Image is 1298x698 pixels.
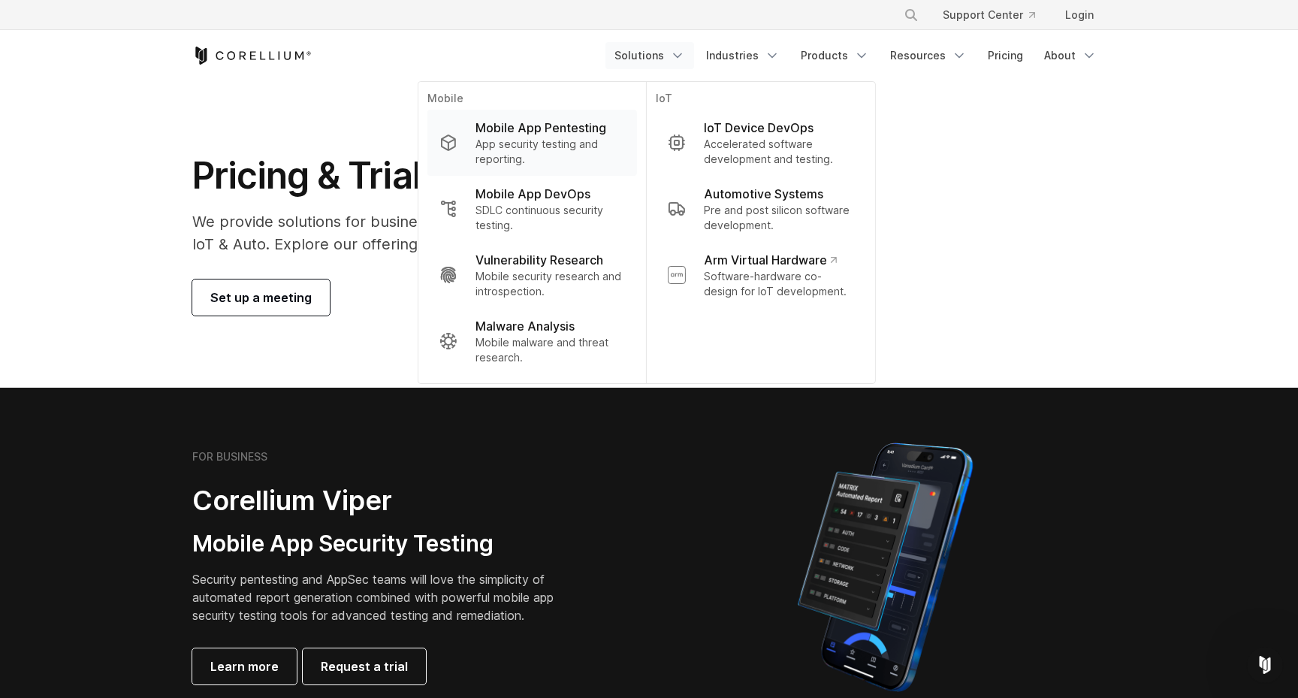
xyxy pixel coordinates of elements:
p: Automotive Systems [704,185,823,203]
p: IoT [656,91,866,110]
p: We provide solutions for businesses, research teams, community individuals, and IoT & Auto. Explo... [192,210,791,255]
h1: Pricing & Trials [192,153,791,198]
a: Mobile App DevOps SDLC continuous security testing. [427,176,637,242]
a: About [1035,42,1106,69]
a: Solutions [605,42,694,69]
a: Support Center [931,2,1047,29]
a: Mobile App Pentesting App security testing and reporting. [427,110,637,176]
p: Mobile security research and introspection. [475,269,625,299]
p: Mobile App DevOps [475,185,590,203]
a: Request a trial [303,648,426,684]
a: Corellium Home [192,47,312,65]
a: Login [1053,2,1106,29]
span: Learn more [210,657,279,675]
button: Search [898,2,925,29]
a: Resources [881,42,976,69]
a: IoT Device DevOps Accelerated software development and testing. [656,110,866,176]
a: Malware Analysis Mobile malware and threat research. [427,308,637,374]
p: Mobile malware and threat research. [475,335,625,365]
a: Products [792,42,878,69]
p: Security pentesting and AppSec teams will love the simplicity of automated report generation comb... [192,570,577,624]
p: Software-hardware co-design for IoT development. [704,269,854,299]
div: Navigation Menu [605,42,1106,69]
a: Arm Virtual Hardware Software-hardware co-design for IoT development. [656,242,866,308]
p: Arm Virtual Hardware [704,251,837,269]
p: Accelerated software development and testing. [704,137,854,167]
span: Request a trial [321,657,408,675]
a: Automotive Systems Pre and post silicon software development. [656,176,866,242]
a: Learn more [192,648,297,684]
p: IoT Device DevOps [704,119,814,137]
h6: FOR BUSINESS [192,450,267,464]
h2: Corellium Viper [192,484,577,518]
p: Malware Analysis [475,317,575,335]
a: Pricing [979,42,1032,69]
p: SDLC continuous security testing. [475,203,625,233]
h3: Mobile App Security Testing [192,530,577,558]
a: Industries [697,42,789,69]
p: Vulnerability Research [475,251,603,269]
iframe: Intercom live chat [1247,647,1283,683]
a: Set up a meeting [192,280,330,316]
p: Mobile [427,91,637,110]
p: Mobile App Pentesting [475,119,606,137]
span: Set up a meeting [210,289,312,307]
p: App security testing and reporting. [475,137,625,167]
a: Vulnerability Research Mobile security research and introspection. [427,242,637,308]
p: Pre and post silicon software development. [704,203,854,233]
div: Navigation Menu [886,2,1106,29]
